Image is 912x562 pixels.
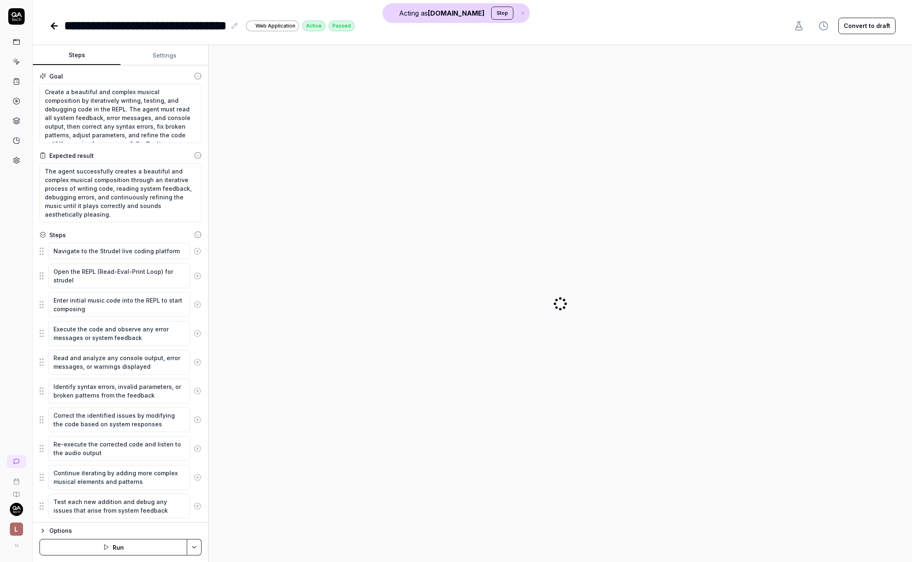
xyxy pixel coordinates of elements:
a: New conversation [7,455,26,468]
div: Options [49,526,202,536]
a: Web Application [246,20,299,31]
button: Convert to draft [838,18,896,34]
div: Suggestions [39,321,202,346]
button: Remove step [190,469,204,486]
div: Suggestions [39,263,202,289]
div: Goal [49,72,63,81]
div: Suggestions [39,465,202,490]
button: Options [39,526,202,536]
div: Suggestions [39,292,202,317]
span: Web Application [255,22,295,30]
button: Run [39,539,187,555]
button: L [3,516,29,537]
div: Expected result [49,151,94,160]
button: Remove step [190,296,204,313]
button: Remove step [190,383,204,399]
div: Suggestions [39,378,202,404]
button: Steps [33,46,121,65]
button: Settings [121,46,208,65]
button: Stop [491,7,513,20]
div: Suggestions [39,407,202,432]
button: Remove step [190,268,204,284]
div: Passed [329,21,355,31]
div: Suggestions [39,493,202,519]
a: Documentation [3,485,29,498]
div: Active [302,21,325,31]
a: Book a call with us [3,472,29,485]
div: Suggestions [39,349,202,375]
img: 7ccf6c19-61ad-4a6c-8811-018b02a1b829.jpg [10,503,23,516]
div: Suggestions [39,436,202,461]
span: L [10,523,23,536]
button: View version history [814,18,833,34]
button: Remove step [190,498,204,514]
button: Remove step [190,354,204,370]
button: Remove step [190,412,204,428]
div: Suggestions [39,243,202,260]
div: Steps [49,231,66,239]
button: Remove step [190,325,204,342]
div: Suggestions [39,522,202,548]
button: Remove step [190,440,204,457]
button: Remove step [190,243,204,259]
